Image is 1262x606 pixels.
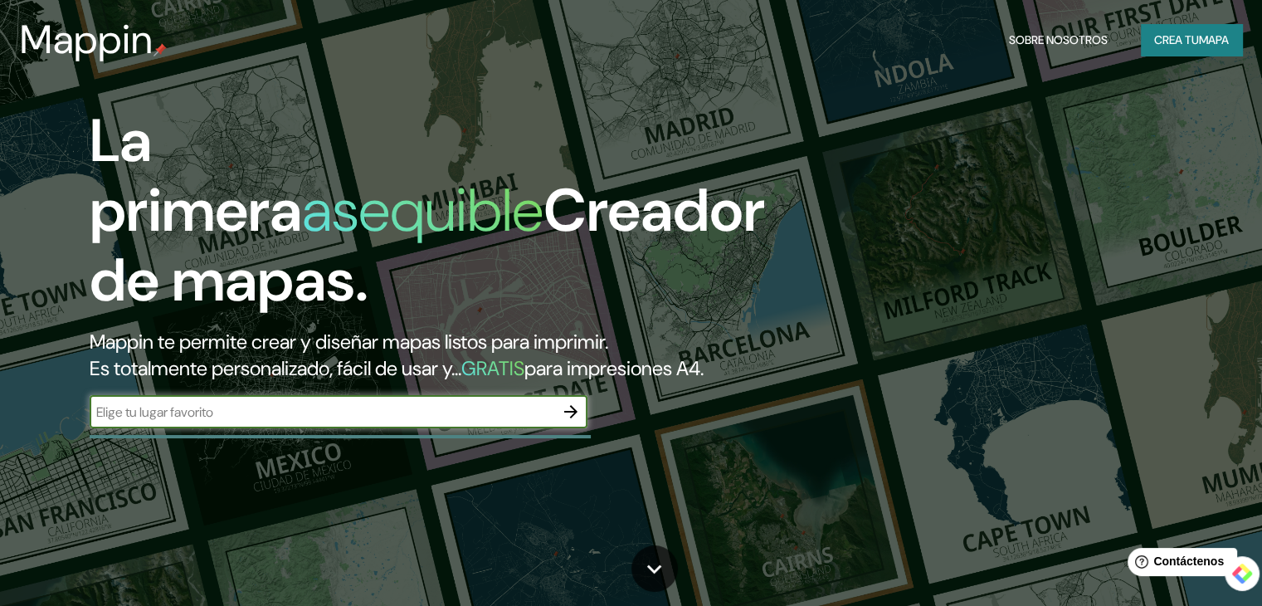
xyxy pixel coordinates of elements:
[90,172,765,319] font: Creador de mapas.
[1002,24,1114,56] button: Sobre nosotros
[1154,32,1199,47] font: Crea tu
[524,355,704,381] font: para impresiones A4.
[90,329,608,354] font: Mappin te permite crear y diseñar mapas listos para imprimir.
[90,403,554,422] input: Elige tu lugar favorito
[1114,541,1244,588] iframe: Lanzador de widgets de ayuda
[461,355,524,381] font: GRATIS
[20,13,153,66] font: Mappin
[1141,24,1242,56] button: Crea tumapa
[90,102,302,249] font: La primera
[1199,32,1229,47] font: mapa
[302,172,543,249] font: asequible
[90,355,461,381] font: Es totalmente personalizado, fácil de usar y...
[1009,32,1108,47] font: Sobre nosotros
[153,43,167,56] img: pin de mapeo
